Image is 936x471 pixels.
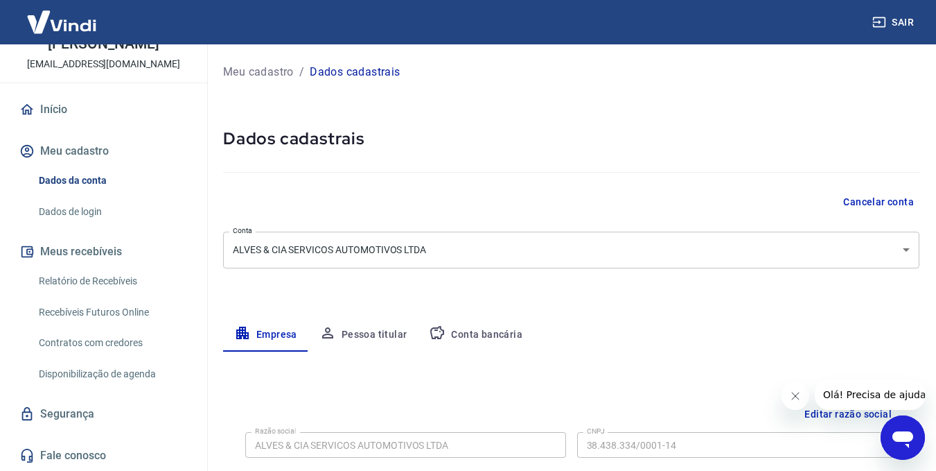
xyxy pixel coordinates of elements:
label: CNPJ [587,426,605,436]
button: Pessoa titular [308,318,418,352]
button: Empresa [223,318,308,352]
button: Sair [869,10,919,35]
a: Recebíveis Futuros Online [33,298,191,327]
a: Relatório de Recebíveis [33,267,191,296]
p: [PERSON_NAME] [48,37,159,51]
button: Meus recebíveis [17,237,191,267]
a: Disponibilização de agenda [33,360,191,388]
p: [EMAIL_ADDRESS][DOMAIN_NAME] [27,57,180,71]
button: Conta bancária [418,318,533,352]
label: Razão social [255,426,296,436]
a: Dados de login [33,198,191,226]
span: Olá! Precisa de ajuda? [8,10,116,21]
iframe: Botão para abrir a janela de mensagens [881,416,925,460]
a: Início [17,94,191,125]
iframe: Fechar mensagem [782,382,809,410]
a: Segurança [17,399,191,429]
label: Conta [233,225,252,236]
a: Contratos com credores [33,329,191,357]
iframe: Mensagem da empresa [815,379,925,410]
button: Meu cadastro [17,136,191,166]
a: Dados da conta [33,166,191,195]
img: Vindi [17,1,107,43]
a: Meu cadastro [223,64,294,80]
div: ALVES & CIA SERVICOS AUTOMOTIVOS LTDA [223,232,919,268]
button: Cancelar conta [838,189,919,215]
a: Fale conosco [17,440,191,471]
p: / [299,64,304,80]
h5: Dados cadastrais [223,128,919,150]
p: Dados cadastrais [310,64,400,80]
button: Editar razão social [799,402,897,427]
